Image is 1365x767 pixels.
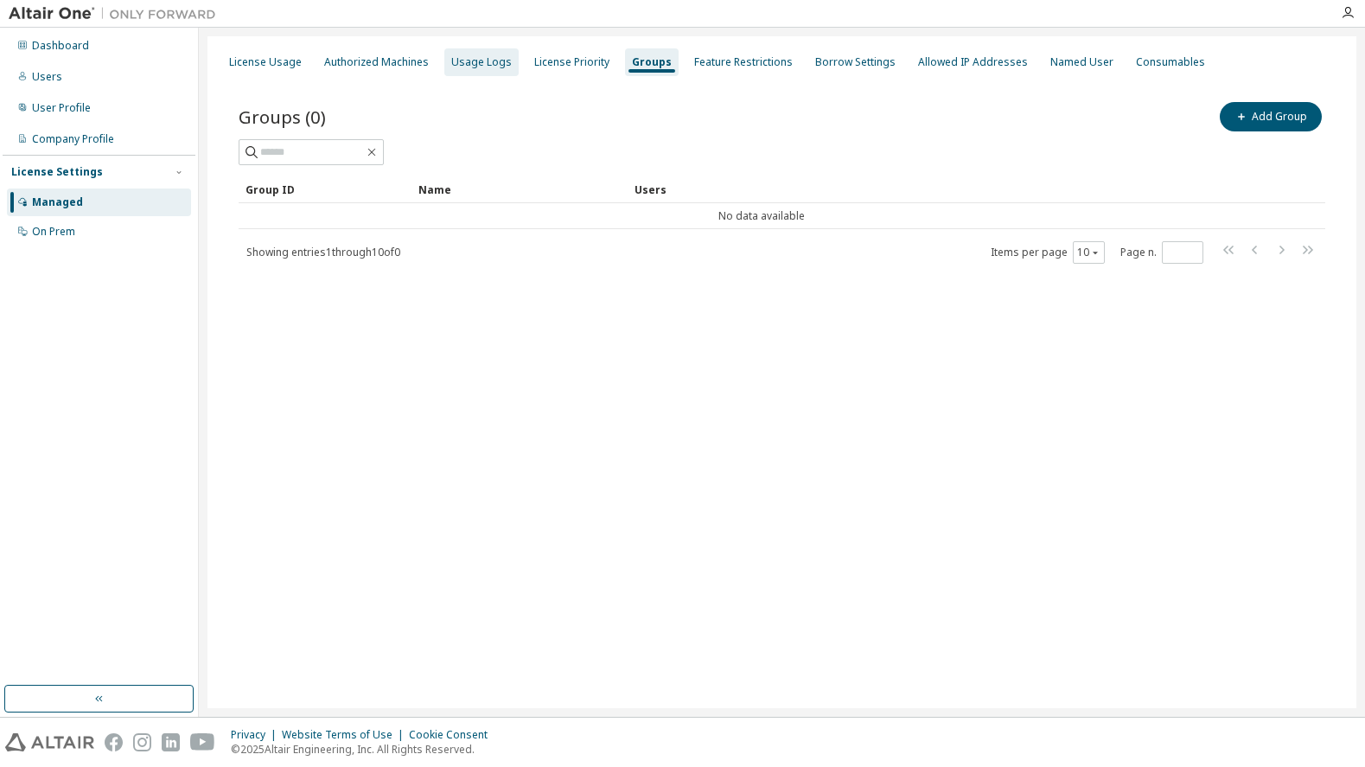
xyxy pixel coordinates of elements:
[239,203,1284,229] td: No data available
[1136,55,1205,69] div: Consumables
[32,132,114,146] div: Company Profile
[190,733,215,751] img: youtube.svg
[9,5,225,22] img: Altair One
[133,733,151,751] img: instagram.svg
[534,55,609,69] div: License Priority
[1077,246,1100,259] button: 10
[246,245,400,259] span: Showing entries 1 through 10 of 0
[32,39,89,53] div: Dashboard
[694,55,793,69] div: Feature Restrictions
[991,241,1105,264] span: Items per page
[105,733,123,751] img: facebook.svg
[231,728,282,742] div: Privacy
[246,176,405,203] div: Group ID
[409,728,498,742] div: Cookie Consent
[632,55,672,69] div: Groups
[162,733,180,751] img: linkedin.svg
[5,733,94,751] img: altair_logo.svg
[32,70,62,84] div: Users
[239,105,326,129] span: Groups (0)
[32,195,83,209] div: Managed
[282,728,409,742] div: Website Terms of Use
[1120,241,1203,264] span: Page n.
[635,176,1277,203] div: Users
[1220,102,1322,131] button: Add Group
[229,55,302,69] div: License Usage
[1050,55,1113,69] div: Named User
[815,55,896,69] div: Borrow Settings
[451,55,512,69] div: Usage Logs
[324,55,429,69] div: Authorized Machines
[418,176,621,203] div: Name
[32,225,75,239] div: On Prem
[32,101,91,115] div: User Profile
[231,742,498,757] p: © 2025 Altair Engineering, Inc. All Rights Reserved.
[11,165,103,179] div: License Settings
[918,55,1028,69] div: Allowed IP Addresses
